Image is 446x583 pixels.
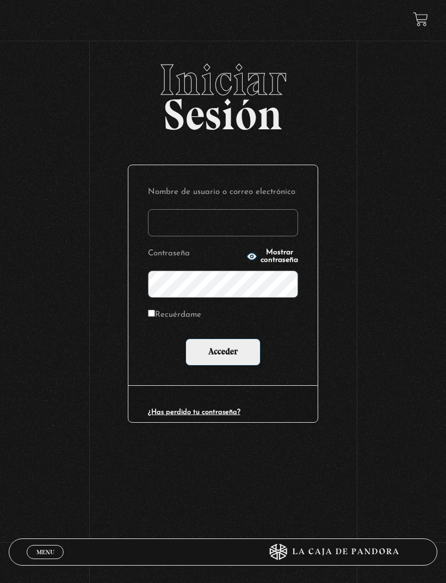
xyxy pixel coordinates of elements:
[148,310,155,317] input: Recuérdame
[148,185,298,200] label: Nombre de usuario o correo electrónico
[413,11,428,26] a: View your shopping cart
[9,58,437,102] span: Iniciar
[246,249,298,264] button: Mostrar contraseña
[33,558,58,566] span: Cerrar
[148,246,243,262] label: Contraseña
[36,549,54,555] span: Menu
[148,409,240,416] a: ¿Has perdido tu contraseña?
[185,338,261,366] input: Acceder
[261,249,298,264] span: Mostrar contraseña
[9,58,437,128] h2: Sesión
[148,308,201,323] label: Recuérdame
